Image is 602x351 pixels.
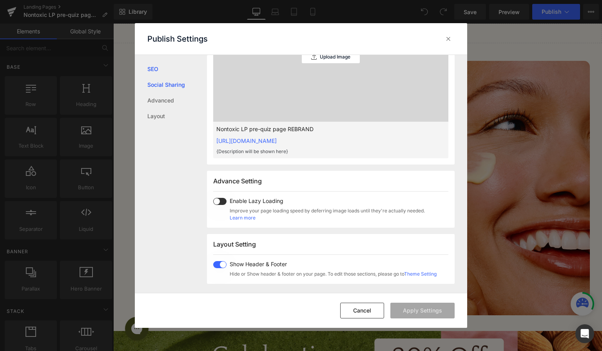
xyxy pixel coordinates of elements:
[39,195,205,214] p: Join our movement and find the healthiest skin of your life. We guarantee it or your money back.
[213,177,262,185] span: Advance Setting
[230,198,425,204] span: Enable Lazy Loading
[147,61,207,77] a: SEO
[230,271,437,278] span: Hide or Show header & footer on your page. To edit those sections, please go to
[147,93,207,108] a: Advanced
[216,148,420,155] p: {Description will be shown here}
[147,108,207,124] a: Layout
[320,54,350,60] p: Upload Image
[340,303,384,318] button: Cancel
[216,137,277,144] a: [URL][DOMAIN_NAME]
[404,271,437,277] a: Theme Setting
[216,125,420,133] p: Nontoxic LP pre-quiz page REBRAND
[147,34,208,44] p: Publish Settings
[230,261,437,267] span: Show Header & Footer
[93,229,152,238] span: Find my skin type
[230,207,425,214] span: Improve your page loading speed by deferring image loads until they're actually needed.
[575,324,594,343] div: Open Intercom Messenger
[178,86,195,103] span: lie
[147,77,207,93] a: Social Sharing
[230,214,256,221] a: Learn more
[390,303,455,318] button: Apply Settings
[39,148,205,185] p: That's wrong. Healthy skin is beautiful. And, the path to healthy skin is through nourishing your...
[213,240,256,248] span: Layout Setting
[39,110,205,138] p: The lie we've been told is toxic, lab-made ingredients are the way to get flawless, beautiful ski...
[8,291,39,320] iframe: Gorgias live chat messenger
[75,223,169,243] a: Find my skin type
